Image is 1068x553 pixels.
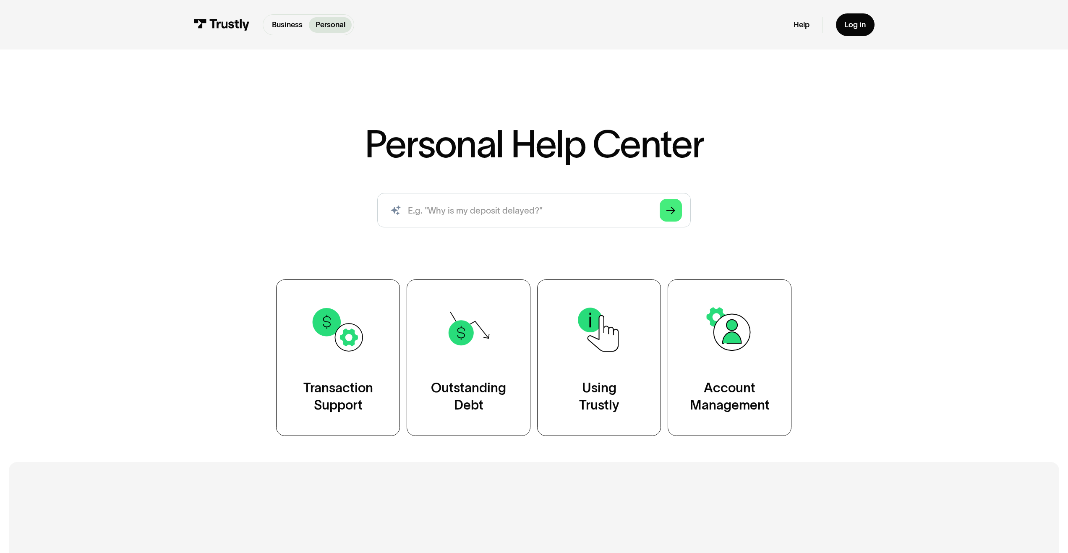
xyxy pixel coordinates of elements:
[690,379,770,414] div: Account Management
[668,279,791,436] a: AccountManagement
[193,19,250,31] img: Trustly Logo
[377,193,691,227] form: Search
[303,379,373,414] div: Transaction Support
[407,279,530,436] a: OutstandingDebt
[272,19,303,31] p: Business
[265,17,309,33] a: Business
[431,379,506,414] div: Outstanding Debt
[377,193,691,227] input: search
[844,20,866,30] div: Log in
[537,279,661,436] a: UsingTrustly
[836,13,875,36] a: Log in
[309,17,352,33] a: Personal
[579,379,619,414] div: Using Trustly
[316,19,345,31] p: Personal
[794,20,809,30] a: Help
[276,279,400,436] a: TransactionSupport
[365,125,704,163] h1: Personal Help Center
